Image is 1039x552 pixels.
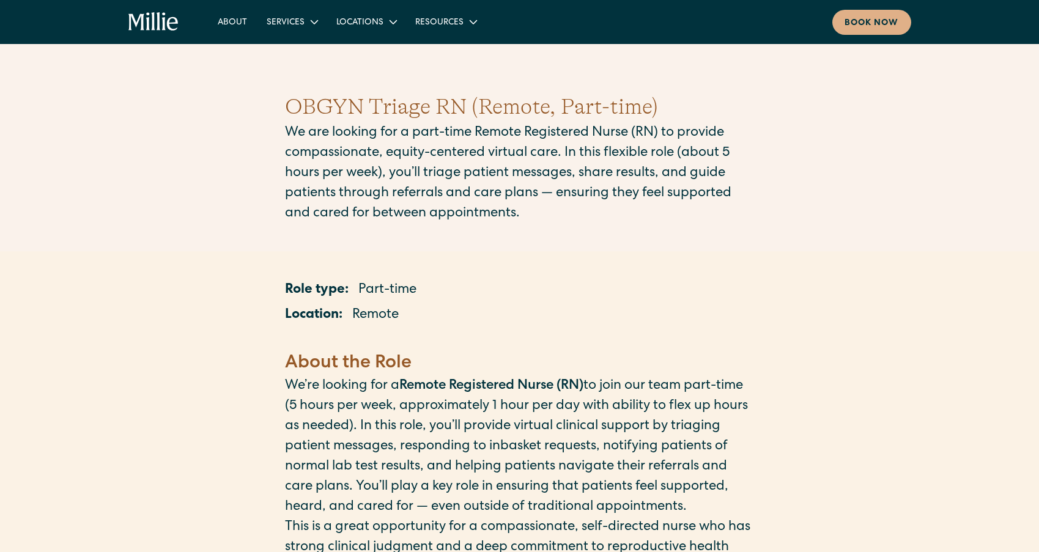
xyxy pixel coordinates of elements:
strong: About the Role [285,355,412,373]
p: ‍ [285,331,755,351]
p: Remote [352,306,399,326]
a: home [128,12,179,32]
div: Locations [327,12,405,32]
p: We’re looking for a to join our team part-time (5 hours per week, approximately 1 hour per day wi... [285,377,755,518]
strong: Remote Registered Nurse (RN) [399,380,583,393]
div: Resources [415,17,464,29]
a: Book now [832,10,911,35]
p: Location: [285,306,342,326]
div: Services [257,12,327,32]
div: Resources [405,12,486,32]
h1: OBGYN Triage RN (Remote, Part-time) [285,90,755,123]
div: Book now [845,17,899,30]
a: About [208,12,257,32]
div: Locations [336,17,383,29]
div: Services [267,17,305,29]
p: Part-time [358,281,416,301]
p: Role type: [285,281,349,301]
p: We are looking for a part-time Remote Registered Nurse (RN) to provide compassionate, equity-cent... [285,123,755,224]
